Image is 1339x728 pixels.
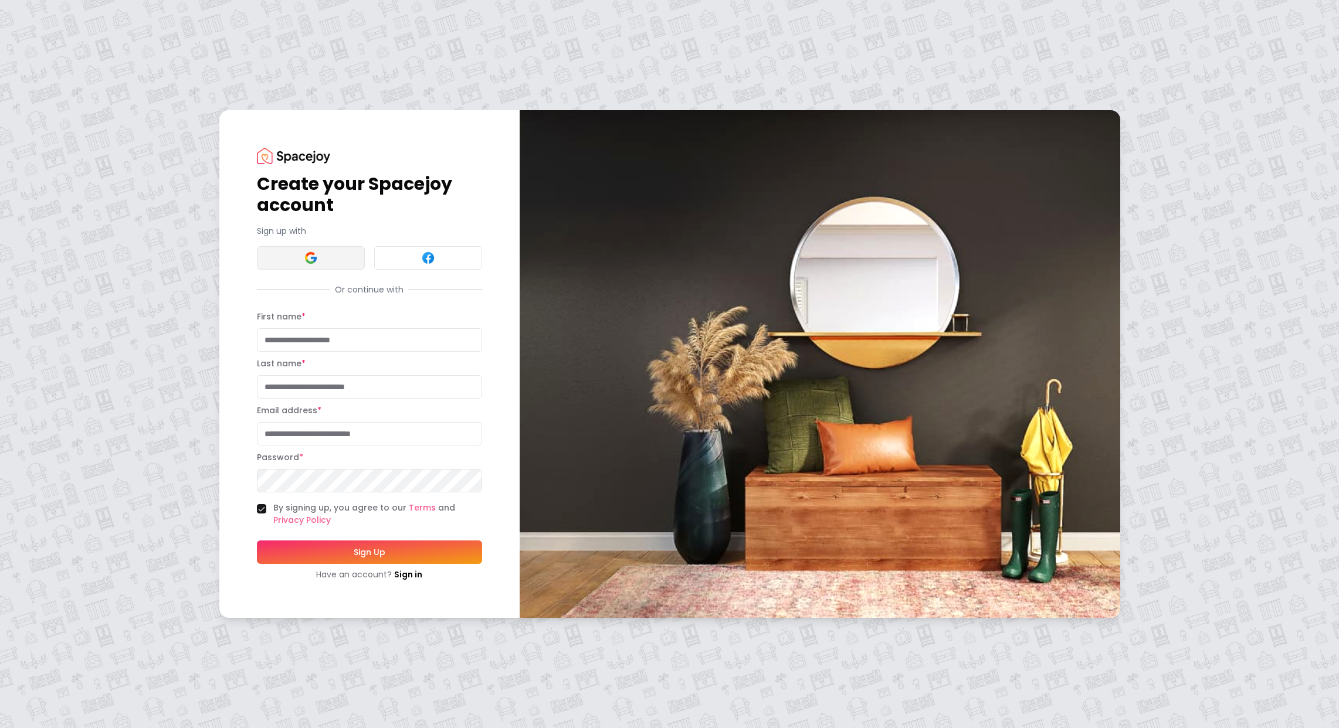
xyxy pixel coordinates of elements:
label: Email address [257,404,321,416]
img: Google signin [304,251,318,265]
label: Last name [257,358,306,369]
p: Sign up with [257,225,482,237]
label: First name [257,311,306,322]
img: Facebook signin [421,251,435,265]
span: Or continue with [330,284,408,295]
div: Have an account? [257,569,482,580]
h1: Create your Spacejoy account [257,174,482,216]
label: By signing up, you agree to our and [273,502,482,526]
a: Terms [409,502,436,513]
img: banner [520,110,1120,617]
label: Password [257,451,303,463]
button: Sign Up [257,540,482,564]
a: Privacy Policy [273,514,331,526]
img: Spacejoy Logo [257,148,330,164]
a: Sign in [394,569,422,580]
